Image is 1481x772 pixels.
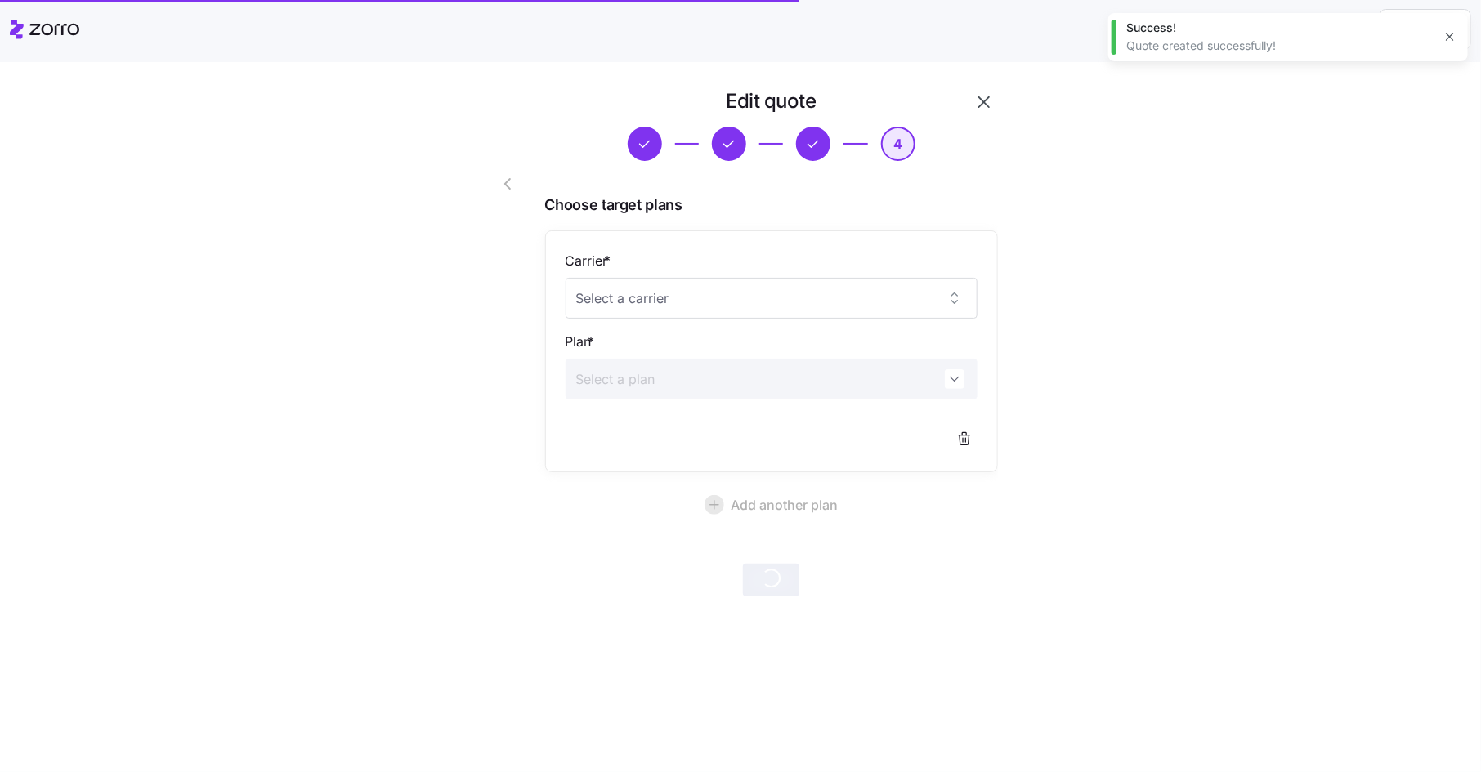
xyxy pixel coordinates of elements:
[566,359,978,399] input: Select a plan
[727,88,817,114] h1: Edit quote
[1126,38,1432,54] div: Quote created successfully!
[566,251,615,271] label: Carrier
[881,127,915,161] button: 4
[545,485,998,524] button: Add another plan
[1126,20,1432,36] div: Success!
[731,495,838,515] span: Add another plan
[545,194,998,217] span: Choose target plans
[705,495,724,515] svg: add icon
[566,332,598,352] label: Plan
[566,278,978,319] input: Select a carrier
